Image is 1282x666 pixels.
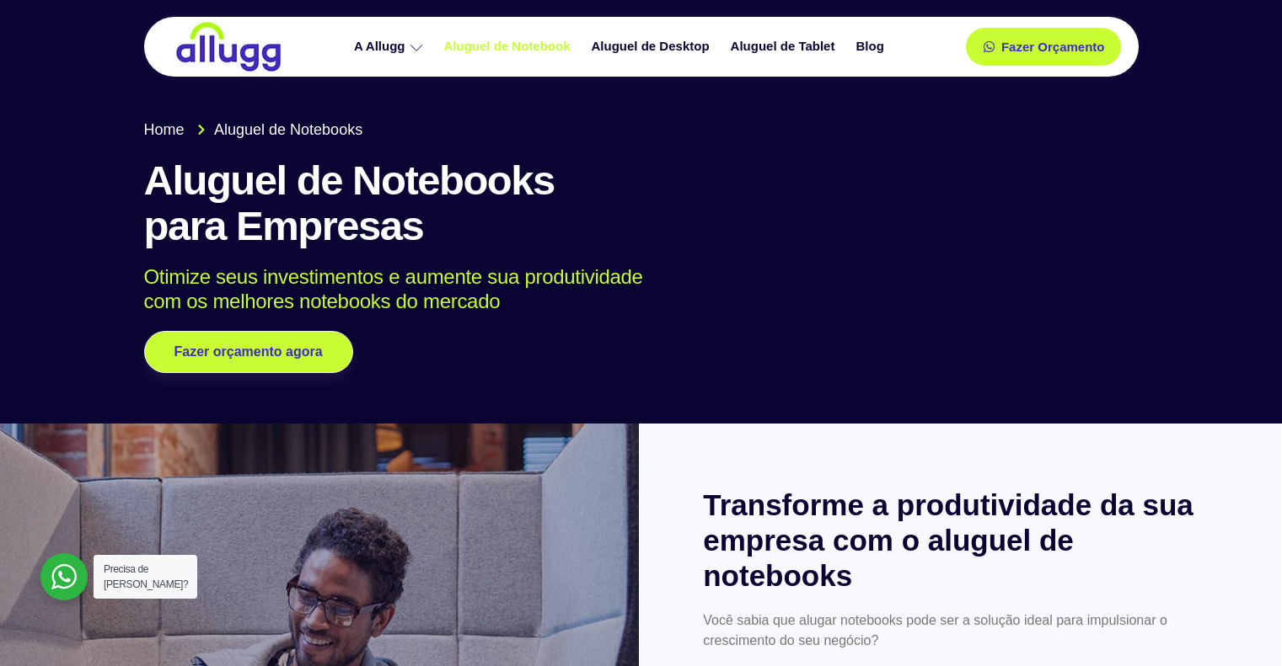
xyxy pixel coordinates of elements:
[174,345,323,359] span: Fazer orçamento agora
[104,563,188,590] span: Precisa de [PERSON_NAME]?
[703,610,1217,651] p: Você sabia que alugar notebooks pode ser a solução ideal para impulsionar o crescimento do seu ne...
[1001,40,1105,53] span: Fazer Orçamento
[210,119,362,141] span: Aluguel de Notebooks
[436,32,583,61] a: Aluguel de Notebook
[722,32,848,61] a: Aluguel de Tablet
[144,331,353,373] a: Fazer orçamento agora
[144,265,1114,314] p: Otimize seus investimentos e aumente sua produtividade com os melhores notebooks do mercado
[703,488,1217,594] h2: Transforme a produtividade da sua empresa com o aluguel de notebooks
[966,28,1122,66] a: Fazer Orçamento
[144,158,1139,249] h1: Aluguel de Notebooks para Empresas
[174,21,283,72] img: locação de TI é Allugg
[583,32,722,61] a: Aluguel de Desktop
[847,32,896,61] a: Blog
[346,32,436,61] a: A Allugg
[144,119,185,141] span: Home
